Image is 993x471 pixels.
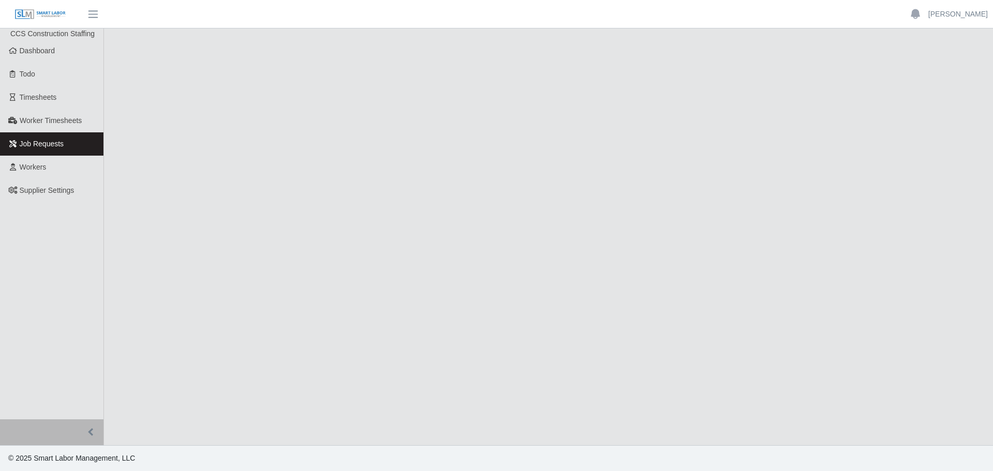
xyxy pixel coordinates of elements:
[20,70,35,78] span: Todo
[10,29,95,38] span: CCS Construction Staffing
[928,9,988,20] a: [PERSON_NAME]
[20,140,64,148] span: Job Requests
[20,116,82,125] span: Worker Timesheets
[14,9,66,20] img: SLM Logo
[20,163,47,171] span: Workers
[20,93,57,101] span: Timesheets
[20,47,55,55] span: Dashboard
[20,186,74,194] span: Supplier Settings
[8,454,135,462] span: © 2025 Smart Labor Management, LLC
